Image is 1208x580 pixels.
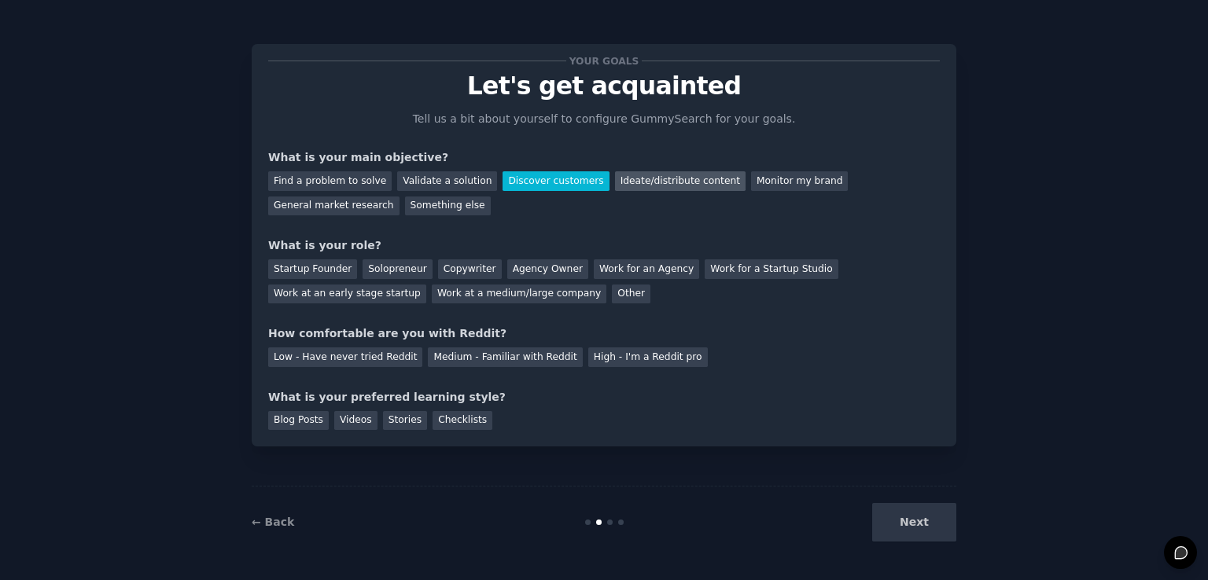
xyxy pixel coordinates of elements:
[432,284,606,304] div: Work at a medium/large company
[268,237,940,254] div: What is your role?
[588,347,708,367] div: High - I'm a Reddit pro
[268,196,400,216] div: General market research
[433,411,492,431] div: Checklists
[507,259,588,279] div: Agency Owner
[615,171,746,191] div: Ideate/distribute content
[705,259,838,279] div: Work for a Startup Studio
[594,259,699,279] div: Work for an Agency
[751,171,848,191] div: Monitor my brand
[428,347,582,367] div: Medium - Familiar with Reddit
[268,259,357,279] div: Startup Founder
[406,111,802,127] p: Tell us a bit about yourself to configure GummySearch for your goals.
[268,149,940,166] div: What is your main objective?
[612,284,650,304] div: Other
[383,411,427,431] div: Stories
[397,171,497,191] div: Validate a solution
[405,196,491,216] div: Something else
[268,284,426,304] div: Work at an early stage startup
[438,259,502,279] div: Copywriter
[268,347,422,367] div: Low - Have never tried Reddit
[268,72,940,100] p: Let's get acquainted
[363,259,432,279] div: Solopreneur
[268,325,940,342] div: How comfortable are you with Reddit?
[268,171,392,191] div: Find a problem to solve
[503,171,609,191] div: Discover customers
[268,411,329,431] div: Blog Posts
[252,516,294,528] a: ← Back
[268,389,940,406] div: What is your preferred learning style?
[566,53,642,69] span: Your goals
[334,411,377,431] div: Videos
